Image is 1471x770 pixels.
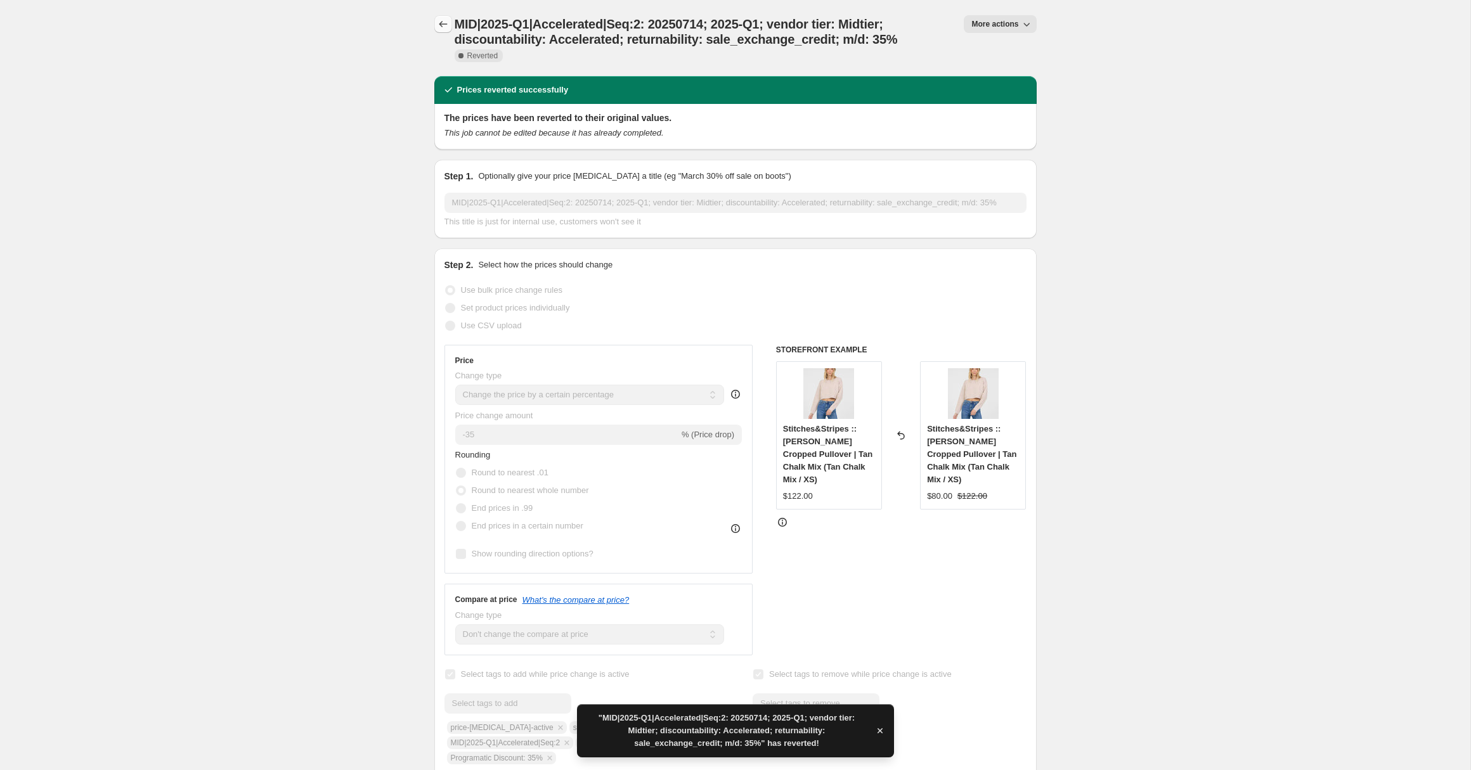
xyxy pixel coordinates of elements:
h2: Prices reverted successfully [457,84,569,96]
span: Select tags to add while price change is active [461,669,630,679]
span: Change type [455,610,502,620]
span: % (Price drop) [682,430,734,439]
span: End prices in a certain number [472,521,583,530]
p: Select how the prices should change [478,259,612,271]
span: This title is just for internal use, customers won't see it [444,217,641,226]
span: MID|2025-Q1|Accelerated|Seq:2: 20250714; 2025-Q1; vendor tier: Midtier; discountability: Accelera... [455,17,898,46]
i: This job cannot be edited because it has already completed. [444,128,664,138]
span: Set product prices individually [461,303,570,312]
h2: Step 2. [444,259,474,271]
input: Select tags to add [444,693,571,714]
button: More actions [964,15,1036,33]
span: Stitches&Stripes :: [PERSON_NAME] Cropped Pullover | Tan Chalk Mix (Tan Chalk Mix / XS) [927,424,1016,484]
span: Price change amount [455,411,533,420]
span: Rounding [455,450,491,459]
h2: Step 1. [444,170,474,183]
strike: $122.00 [957,490,987,503]
button: Price change jobs [434,15,452,33]
span: Use bulk price change rules [461,285,562,295]
button: What's the compare at price? [522,595,630,605]
span: Use CSV upload [461,321,522,330]
span: Round to nearest whole number [472,485,589,495]
span: "MID|2025-Q1|Accelerated|Seq:2: 20250714; 2025-Q1; vendor tier: Midtier; discountability: Acceler... [585,712,869,750]
input: -15 [455,425,679,445]
span: Change type [455,371,502,380]
span: Reverted [467,51,498,61]
span: More actions [971,19,1018,29]
div: $122.00 [783,490,813,503]
h2: The prices have been reverted to their original values. [444,112,1027,124]
span: Select tags to remove while price change is active [769,669,952,679]
img: SSFW24-13CHKMI_1_80x.jpg [803,368,854,419]
input: Select tags to remove [753,693,879,714]
p: Optionally give your price [MEDICAL_DATA] a title (eg "March 30% off sale on boots") [478,170,791,183]
div: $80.00 [927,490,952,503]
h6: STOREFRONT EXAMPLE [776,345,1027,355]
span: Round to nearest .01 [472,468,548,477]
div: help [729,388,742,401]
img: SSFW24-13CHKMI_1_80x.jpg [948,368,999,419]
input: 30% off holiday sale [444,193,1027,213]
h3: Price [455,356,474,366]
span: End prices in .99 [472,503,533,513]
h3: Compare at price [455,594,517,605]
span: Stitches&Stripes :: [PERSON_NAME] Cropped Pullover | Tan Chalk Mix (Tan Chalk Mix / XS) [783,424,872,484]
span: Show rounding direction options? [472,549,593,558]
